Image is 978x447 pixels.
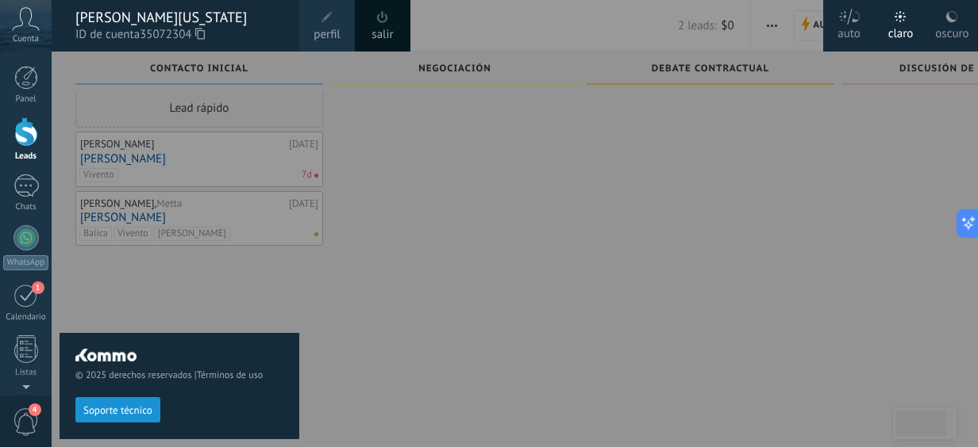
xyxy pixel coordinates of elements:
[75,26,283,44] span: ID de cuenta
[935,10,968,52] div: oscuro
[29,403,41,416] span: 4
[314,26,340,44] span: perfil
[3,368,49,378] div: Listas
[3,202,49,212] div: Chats
[32,281,44,294] span: 1
[140,26,205,44] span: 35072304
[3,151,49,162] div: Leads
[3,312,49,323] div: Calendario
[75,397,160,422] button: Soporte técnico
[75,403,160,415] a: Soporte técnico
[372,26,393,44] a: salir
[3,94,49,105] div: Panel
[197,369,263,381] a: Términos de uso
[75,369,283,381] span: © 2025 derechos reservados |
[837,10,861,52] div: auto
[3,255,48,270] div: WhatsApp
[75,9,283,26] div: [PERSON_NAME][US_STATE]
[13,34,39,44] span: Cuenta
[83,405,152,416] span: Soporte técnico
[888,10,914,52] div: claro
